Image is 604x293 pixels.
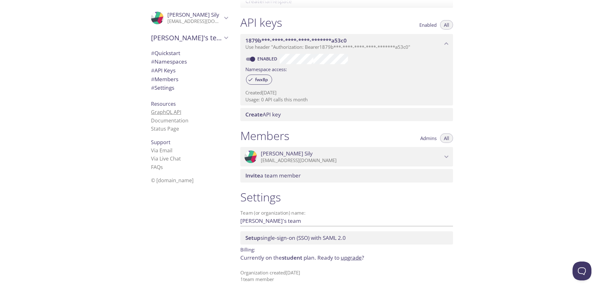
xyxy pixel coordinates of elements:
[317,254,364,261] span: Ready to ?
[240,169,453,182] div: Invite a team member
[573,262,591,280] iframe: Help Scout Beacon - Open
[416,20,440,30] button: Enabled
[151,67,176,74] span: API Keys
[151,67,154,74] span: #
[151,139,171,146] span: Support
[151,109,181,116] a: GraphQL API
[240,108,453,121] div: Create API Key
[151,125,179,132] a: Status Page
[261,157,442,164] p: [EMAIL_ADDRESS][DOMAIN_NAME]
[341,254,362,261] a: upgrade
[151,84,154,91] span: #
[245,234,260,241] span: Setup
[240,231,453,245] div: Setup SSO
[240,254,453,262] p: Currently on the plan.
[245,111,281,118] span: API key
[440,133,453,143] button: All
[245,64,287,73] label: Namespace access:
[151,49,154,57] span: #
[151,164,163,171] a: FAQ
[251,77,272,82] span: fwx8p
[245,172,260,179] span: Invite
[245,234,346,241] span: single-sign-on (SSO) with SAML 2.0
[146,8,233,28] div: Igor Sily
[246,75,272,85] div: fwx8p
[151,33,222,42] span: [PERSON_NAME]'s team
[151,155,181,162] a: Via Live Chat
[146,30,233,46] div: Igor's team
[256,56,280,62] a: Enabled
[240,147,453,166] div: Igor Sily
[240,15,282,30] h1: API keys
[245,172,301,179] span: a team member
[261,150,313,157] span: [PERSON_NAME] Sily
[151,117,188,124] a: Documentation
[245,111,263,118] span: Create
[151,84,174,91] span: Settings
[240,269,453,283] p: Organization created [DATE] 1 team member
[160,164,163,171] span: s
[151,177,193,184] span: © [DOMAIN_NAME]
[151,76,178,83] span: Members
[240,245,453,254] p: Billing:
[240,211,306,215] label: Team (or organization) name:
[146,49,233,58] div: Quickstart
[151,100,176,107] span: Resources
[146,83,233,92] div: Team Settings
[282,254,302,261] span: student
[151,49,180,57] span: Quickstart
[151,58,154,65] span: #
[151,147,172,154] a: Via Email
[167,11,219,18] span: [PERSON_NAME] Sily
[417,133,440,143] button: Admins
[146,66,233,75] div: API Keys
[245,89,448,96] p: Created [DATE]
[146,75,233,84] div: Members
[167,18,222,25] p: [EMAIL_ADDRESS][DOMAIN_NAME]
[146,57,233,66] div: Namespaces
[240,129,289,143] h1: Members
[240,190,453,204] h1: Settings
[151,58,187,65] span: Namespaces
[245,96,448,103] p: Usage: 0 API calls this month
[440,20,453,30] button: All
[151,76,154,83] span: #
